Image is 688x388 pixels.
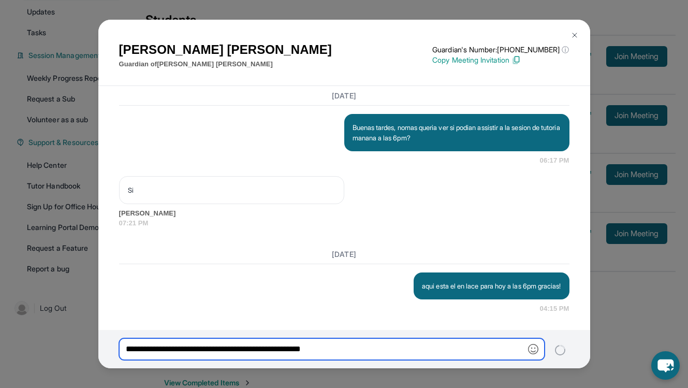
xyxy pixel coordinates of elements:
[562,45,569,55] span: ⓘ
[128,185,335,195] p: Si
[511,55,521,65] img: Copy Icon
[353,122,561,143] p: Buenas tardes, nomas queria ver si podian assistir a la sesion de tutoria manana a las 6pm?
[528,344,538,354] img: Emoji
[570,31,579,39] img: Close Icon
[651,351,680,380] button: chat-button
[540,304,569,314] span: 04:15 PM
[422,281,561,291] p: aqui esta el en lace para hoy a las 6pm gracias!
[119,249,569,260] h3: [DATE]
[540,155,569,166] span: 06:17 PM
[119,208,569,219] span: [PERSON_NAME]
[119,218,569,228] span: 07:21 PM
[432,45,569,55] p: Guardian's Number: [PHONE_NUMBER]
[119,40,332,59] h1: [PERSON_NAME] [PERSON_NAME]
[119,59,332,69] p: Guardian of [PERSON_NAME] [PERSON_NAME]
[119,91,569,101] h3: [DATE]
[432,55,569,65] p: Copy Meeting Invitation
